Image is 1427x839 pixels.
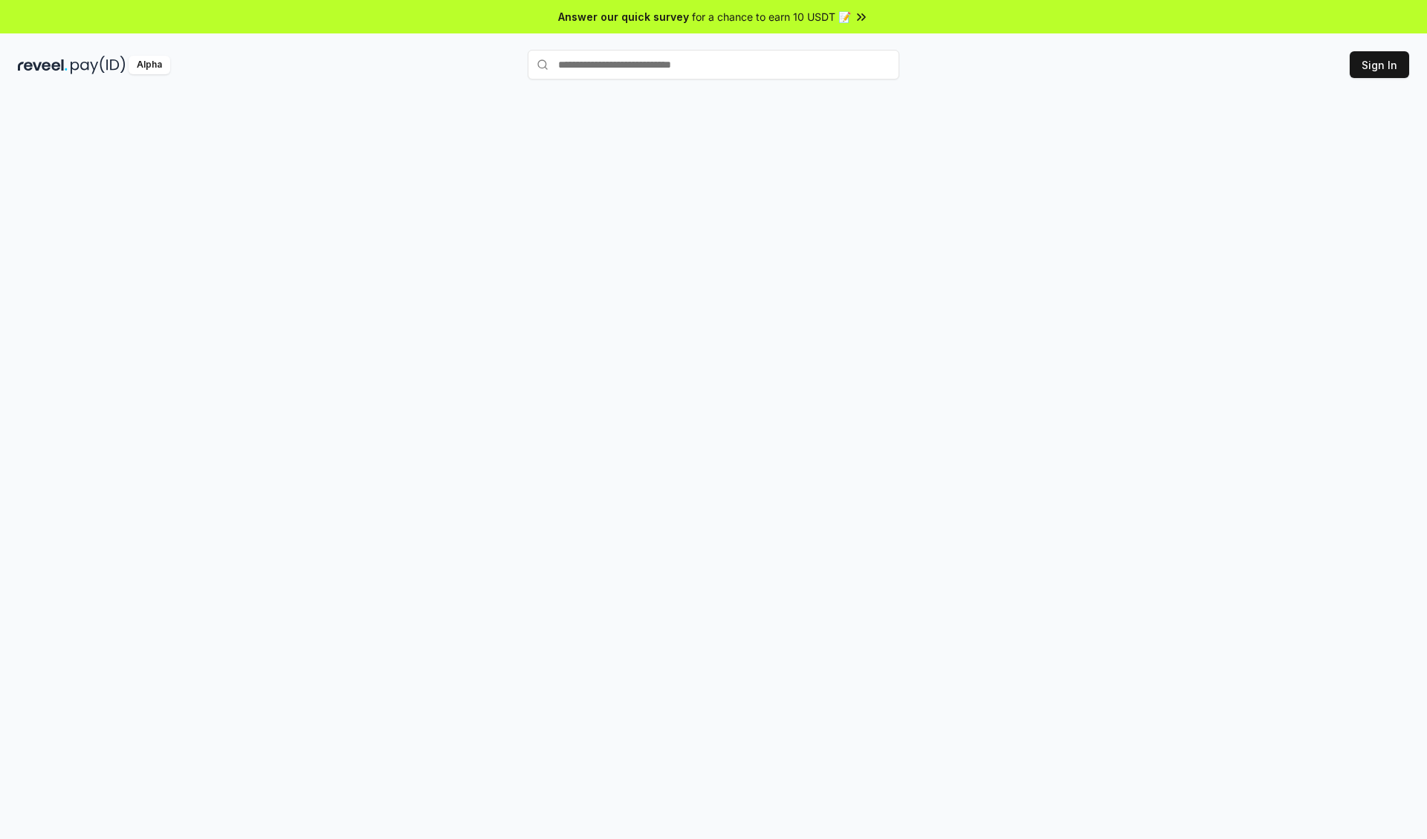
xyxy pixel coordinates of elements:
span: for a chance to earn 10 USDT 📝 [692,9,851,25]
img: reveel_dark [18,56,68,74]
button: Sign In [1350,51,1409,78]
span: Answer our quick survey [558,9,689,25]
img: pay_id [71,56,126,74]
div: Alpha [129,56,170,74]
